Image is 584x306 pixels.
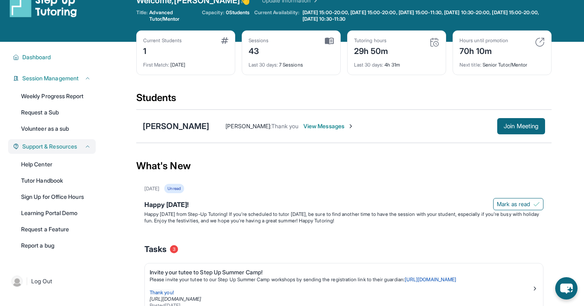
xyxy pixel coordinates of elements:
[16,157,96,172] a: Help Center
[301,9,552,22] a: [DATE] 15:00-20:00, [DATE] 15:00-20:00, [DATE] 15:00-11:30, [DATE] 10:30-20:00, [DATE] 15:00-20:0...
[354,44,389,57] div: 29h 50m
[493,198,543,210] button: Mark as read
[202,9,224,16] span: Capacity:
[22,74,79,82] span: Session Management
[249,57,334,68] div: 7 Sessions
[31,277,52,285] span: Log Out
[249,62,278,68] span: Last 30 days :
[164,184,184,193] div: Unread
[144,200,543,211] div: Happy [DATE]!
[459,57,545,68] div: Senior Tutor/Mentor
[19,53,91,61] button: Dashboard
[143,121,209,132] div: [PERSON_NAME]
[136,148,552,184] div: What's New
[354,37,389,44] div: Tutoring hours
[16,222,96,237] a: Request a Feature
[16,105,96,120] a: Request a Sub
[16,238,96,253] a: Report a bug
[225,123,271,129] span: [PERSON_NAME] :
[459,37,508,44] div: Hours until promotion
[22,53,51,61] span: Dashboard
[226,9,250,16] span: 0 Students
[405,276,456,282] a: [URL][DOMAIN_NAME]
[354,62,383,68] span: Last 30 days :
[254,9,299,22] span: Current Availability:
[11,276,23,287] img: user-img
[144,244,167,255] span: Tasks
[271,123,298,129] span: Thank you
[16,190,96,204] a: Sign Up for Office Hours
[144,185,159,192] div: [DATE]
[533,201,540,207] img: Mark as read
[150,289,174,295] span: Thank you!
[22,142,77,151] span: Support & Resources
[150,276,532,283] p: Please invite your tutee to our Step Up Summer Camp workshops by sending the registration link to...
[325,37,334,45] img: card
[19,142,91,151] button: Support & Resources
[348,123,354,129] img: Chevron-Right
[504,124,539,129] span: Join Meeting
[535,37,545,47] img: card
[497,200,530,208] span: Mark as read
[459,62,481,68] span: Next title :
[150,296,201,302] a: [URL][DOMAIN_NAME]
[429,37,439,47] img: card
[16,89,96,103] a: Weekly Progress Report
[26,276,28,286] span: |
[150,268,532,276] div: Invite your tutee to Step Up Summer Camp!
[143,62,169,68] span: First Match :
[249,44,269,57] div: 43
[144,211,543,224] p: Happy [DATE] from Step-Up Tutoring! If you're scheduled to tutor [DATE], be sure to find another ...
[143,57,228,68] div: [DATE]
[497,118,545,134] button: Join Meeting
[16,121,96,136] a: Volunteer as a sub
[136,91,552,109] div: Students
[221,37,228,44] img: card
[459,44,508,57] div: 70h 10m
[16,173,96,188] a: Tutor Handbook
[170,245,178,253] span: 3
[249,37,269,44] div: Sessions
[19,74,91,82] button: Session Management
[143,37,182,44] div: Current Students
[555,277,578,300] button: chat-button
[303,122,354,130] span: View Messages
[136,9,148,22] span: Title:
[149,9,197,22] span: Advanced Tutor/Mentor
[16,206,96,220] a: Learning Portal Demo
[8,272,96,290] a: |Log Out
[303,9,550,22] span: [DATE] 15:00-20:00, [DATE] 15:00-20:00, [DATE] 15:00-11:30, [DATE] 10:30-20:00, [DATE] 15:00-20:0...
[143,44,182,57] div: 1
[354,57,439,68] div: 4h 31m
